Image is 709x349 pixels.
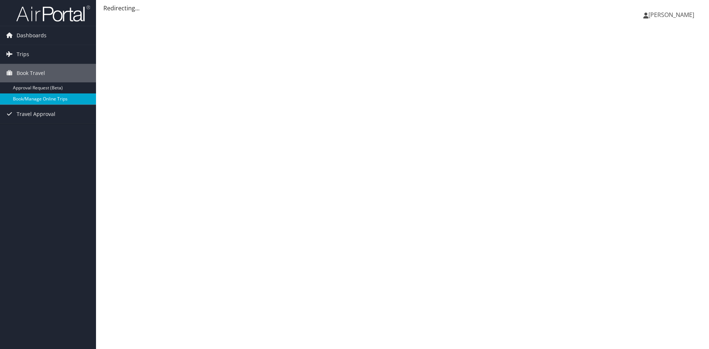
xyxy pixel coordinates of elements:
[17,64,45,82] span: Book Travel
[17,26,47,45] span: Dashboards
[16,5,90,22] img: airportal-logo.png
[17,105,55,123] span: Travel Approval
[643,4,702,26] a: [PERSON_NAME]
[17,45,29,64] span: Trips
[648,11,694,19] span: [PERSON_NAME]
[103,4,702,13] div: Redirecting...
